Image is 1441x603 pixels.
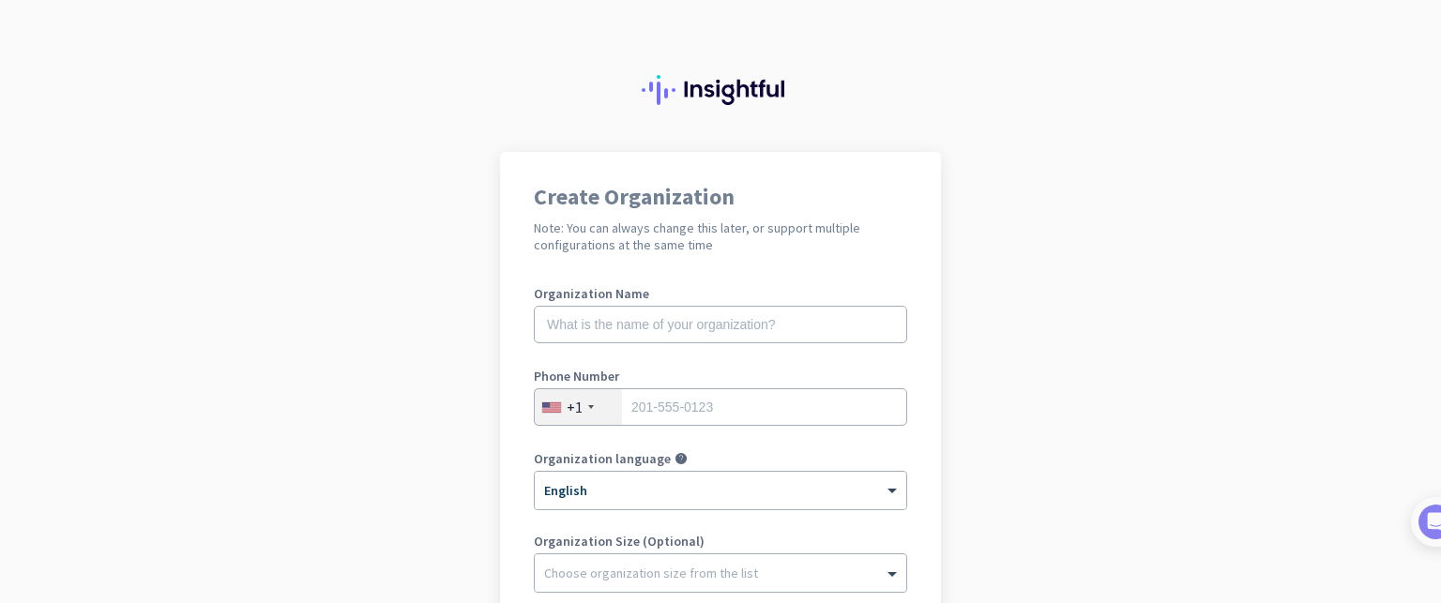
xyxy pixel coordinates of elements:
[534,186,907,208] h1: Create Organization
[534,452,671,465] label: Organization language
[534,388,907,426] input: 201-555-0123
[534,535,907,548] label: Organization Size (Optional)
[534,287,907,300] label: Organization Name
[567,398,583,416] div: +1
[642,75,799,105] img: Insightful
[675,452,688,465] i: help
[534,369,907,383] label: Phone Number
[534,219,907,253] h2: Note: You can always change this later, or support multiple configurations at the same time
[534,306,907,343] input: What is the name of your organization?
